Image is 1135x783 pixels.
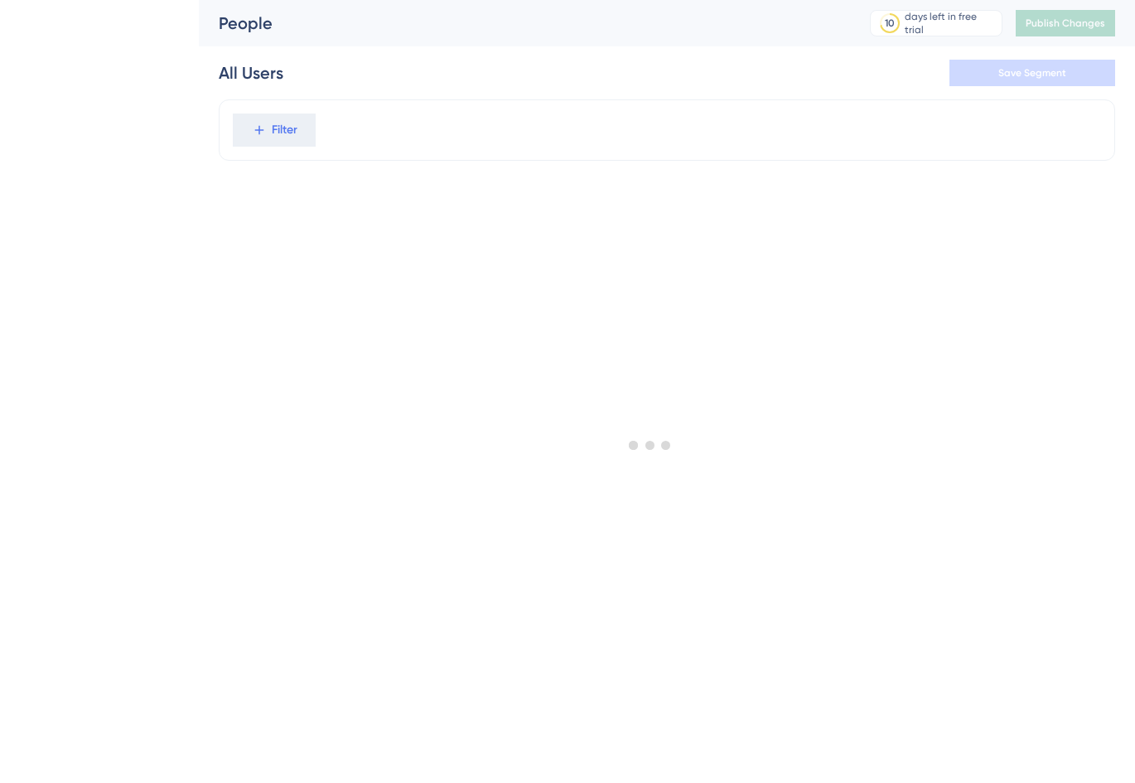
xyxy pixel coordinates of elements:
[1026,17,1105,30] span: Publish Changes
[1016,10,1115,36] button: Publish Changes
[219,12,828,35] div: People
[998,66,1066,80] span: Save Segment
[949,60,1115,86] button: Save Segment
[885,17,895,30] div: 10
[219,61,283,85] div: All Users
[905,10,997,36] div: days left in free trial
